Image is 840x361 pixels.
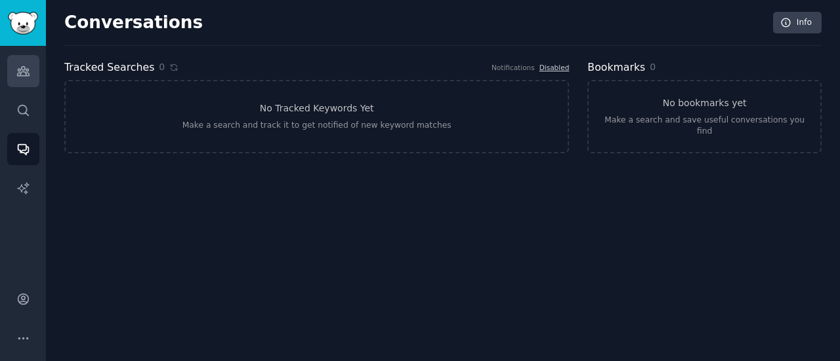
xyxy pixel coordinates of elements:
[64,80,569,153] a: No Tracked Keywords YetMake a search and track it to get notified of new keyword matches
[492,63,535,72] div: Notifications
[587,60,645,76] h2: Bookmarks
[773,12,822,34] a: Info
[650,62,656,72] span: 0
[260,102,374,115] h3: No Tracked Keywords Yet
[598,115,811,138] div: Make a search and save useful conversations you find
[64,12,203,33] h2: Conversations
[182,120,451,132] div: Make a search and track it to get notified of new keyword matches
[8,12,38,35] img: GummySearch logo
[64,60,154,76] h2: Tracked Searches
[159,60,165,74] span: 0
[587,80,822,153] a: No bookmarks yetMake a search and save useful conversations you find
[663,96,747,110] h3: No bookmarks yet
[539,64,570,71] a: Disabled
